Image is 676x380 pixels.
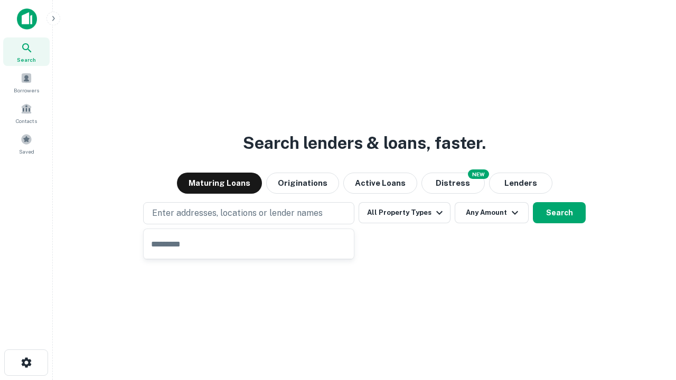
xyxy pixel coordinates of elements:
button: Search [533,202,586,223]
button: Search distressed loans with lien and other non-mortgage details. [421,173,485,194]
p: Enter addresses, locations or lender names [152,207,323,220]
span: Search [17,55,36,64]
a: Saved [3,129,50,158]
button: Maturing Loans [177,173,262,194]
a: Borrowers [3,68,50,97]
button: Lenders [489,173,552,194]
span: Saved [19,147,34,156]
button: Originations [266,173,339,194]
button: Enter addresses, locations or lender names [143,202,354,224]
a: Contacts [3,99,50,127]
h3: Search lenders & loans, faster. [243,130,486,156]
iframe: Chat Widget [623,296,676,346]
span: Contacts [16,117,37,125]
img: capitalize-icon.png [17,8,37,30]
span: Borrowers [14,86,39,94]
button: Any Amount [455,202,529,223]
a: Search [3,37,50,66]
div: NEW [468,169,489,179]
button: Active Loans [343,173,417,194]
button: All Property Types [359,202,450,223]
